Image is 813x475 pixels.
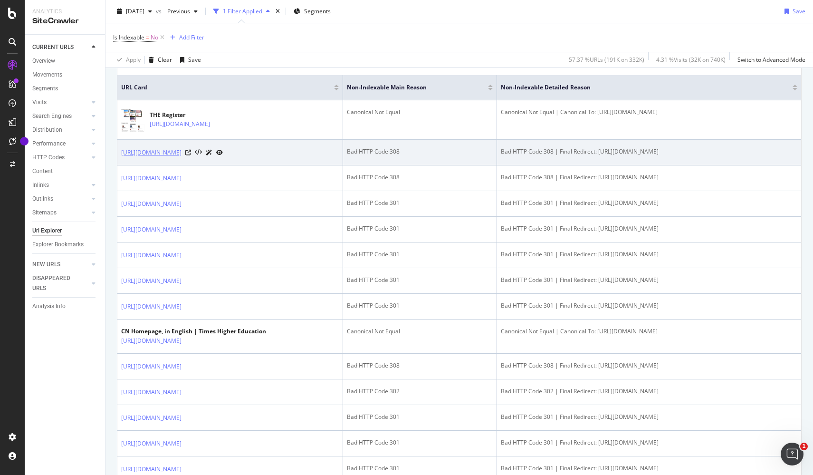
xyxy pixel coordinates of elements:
[121,439,182,448] a: [URL][DOMAIN_NAME]
[347,83,474,92] span: Non-Indexable Main Reason
[347,250,493,259] div: Bad HTTP Code 301
[501,147,797,156] div: Bad HTTP Code 308 | Final Redirect: [URL][DOMAIN_NAME]
[304,7,331,15] span: Segments
[347,173,493,182] div: Bad HTTP Code 308
[32,240,98,250] a: Explorer Bookmarks
[737,56,805,64] div: Switch to Advanced Mode
[793,7,805,15] div: Save
[32,273,80,293] div: DISAPPEARED URLS
[121,302,182,311] a: [URL][DOMAIN_NAME]
[176,52,201,68] button: Save
[501,438,797,447] div: Bad HTTP Code 301 | Final Redirect: [URL][DOMAIN_NAME]
[32,194,89,204] a: Outlinks
[501,83,778,92] span: Non-Indexable Detailed Reason
[179,33,204,41] div: Add Filter
[185,150,191,155] a: Visit Online Page
[32,153,65,163] div: HTTP Codes
[347,108,493,116] div: Canonical Not Equal
[126,56,141,64] div: Apply
[188,56,201,64] div: Save
[121,362,182,371] a: [URL][DOMAIN_NAME]
[210,4,274,19] button: 1 Filter Applied
[32,84,58,94] div: Segments
[32,97,89,107] a: Visits
[32,301,98,311] a: Analysis Info
[32,70,62,80] div: Movements
[32,180,49,190] div: Inlinks
[113,52,141,68] button: Apply
[163,4,201,19] button: Previous
[32,153,89,163] a: HTTP Codes
[501,108,797,116] div: Canonical Not Equal | Canonical To: [URL][DOMAIN_NAME]
[501,413,797,421] div: Bad HTTP Code 301 | Final Redirect: [URL][DOMAIN_NAME]
[347,276,493,284] div: Bad HTTP Code 301
[347,413,493,421] div: Bad HTTP Code 301
[195,149,202,156] button: View HTML Source
[32,226,62,236] div: Url Explorer
[32,111,72,121] div: Search Engines
[206,147,212,157] a: AI Url Details
[121,413,182,423] a: [URL][DOMAIN_NAME]
[347,327,493,336] div: Canonical Not Equal
[501,361,797,370] div: Bad HTTP Code 308 | Final Redirect: [URL][DOMAIN_NAME]
[121,199,182,209] a: [URL][DOMAIN_NAME]
[347,301,493,310] div: Bad HTTP Code 301
[121,51,145,189] img: main image
[290,4,335,19] button: Segments
[32,139,89,149] a: Performance
[163,7,190,15] span: Previous
[347,147,493,156] div: Bad HTTP Code 308
[32,273,89,293] a: DISAPPEARED URLS
[32,301,66,311] div: Analysis Info
[151,31,158,44] span: No
[121,83,332,92] span: URL Card
[501,224,797,233] div: Bad HTTP Code 301 | Final Redirect: [URL][DOMAIN_NAME]
[347,464,493,473] div: Bad HTTP Code 301
[32,260,60,270] div: NEW URLS
[113,33,144,41] span: Is Indexable
[32,56,98,66] a: Overview
[32,260,89,270] a: NEW URLS
[347,199,493,207] div: Bad HTTP Code 301
[145,52,172,68] button: Clear
[32,166,53,176] div: Content
[121,465,182,474] a: [URL][DOMAIN_NAME]
[32,84,98,94] a: Segments
[32,42,74,52] div: CURRENT URLS
[32,180,89,190] a: Inlinks
[32,42,89,52] a: CURRENT URLS
[32,139,66,149] div: Performance
[126,7,144,15] span: 2025 Aug. 26th
[501,387,797,396] div: Bad HTTP Code 302 | Final Redirect: [URL][DOMAIN_NAME]
[347,361,493,370] div: Bad HTTP Code 308
[32,226,98,236] a: Url Explorer
[32,194,53,204] div: Outlinks
[121,388,182,397] a: [URL][DOMAIN_NAME]
[781,443,803,465] iframe: Intercom live chat
[150,111,251,119] div: THE Register
[274,7,282,16] div: times
[501,276,797,284] div: Bad HTTP Code 301 | Final Redirect: [URL][DOMAIN_NAME]
[501,301,797,310] div: Bad HTTP Code 301 | Final Redirect: [URL][DOMAIN_NAME]
[734,52,805,68] button: Switch to Advanced Mode
[501,250,797,259] div: Bad HTTP Code 301 | Final Redirect: [URL][DOMAIN_NAME]
[656,56,726,64] div: 4.31 % Visits ( 32K on 740K )
[121,148,182,157] a: [URL][DOMAIN_NAME]
[166,32,204,43] button: Add Filter
[158,56,172,64] div: Clear
[121,336,182,346] a: [URL][DOMAIN_NAME]
[216,147,223,157] a: URL Inspection
[32,97,47,107] div: Visits
[800,443,808,450] span: 1
[781,4,805,19] button: Save
[347,387,493,396] div: Bad HTTP Code 302
[146,33,149,41] span: =
[32,16,97,27] div: SiteCrawler
[150,119,210,129] a: [URL][DOMAIN_NAME]
[32,8,97,16] div: Analytics
[20,137,29,145] div: Tooltip anchor
[32,208,89,218] a: Sitemaps
[347,224,493,233] div: Bad HTTP Code 301
[32,70,98,80] a: Movements
[113,4,156,19] button: [DATE]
